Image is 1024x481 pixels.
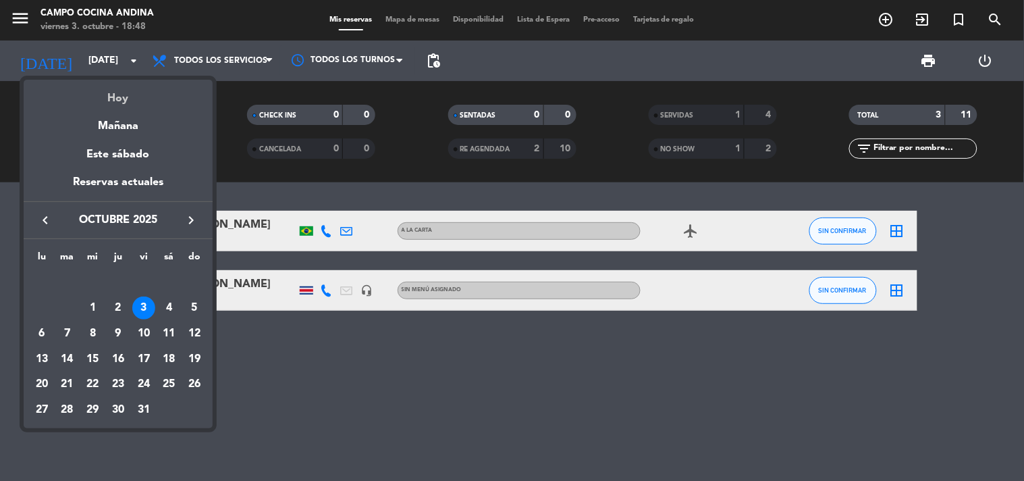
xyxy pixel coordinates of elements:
[131,372,157,397] td: 24 de octubre de 2025
[30,322,53,345] div: 6
[107,399,130,422] div: 30
[131,249,157,270] th: viernes
[81,399,104,422] div: 29
[157,373,180,396] div: 25
[131,321,157,347] td: 10 de octubre de 2025
[157,322,180,345] div: 11
[131,397,157,423] td: 31 de octubre de 2025
[183,297,206,320] div: 5
[55,249,80,270] th: martes
[157,321,182,347] td: 11 de octubre de 2025
[157,297,180,320] div: 4
[80,321,105,347] td: 8 de octubre de 2025
[80,397,105,423] td: 29 de octubre de 2025
[105,372,131,397] td: 23 de octubre de 2025
[55,397,80,423] td: 28 de octubre de 2025
[157,347,182,372] td: 18 de octubre de 2025
[56,348,79,371] div: 14
[182,295,207,321] td: 5 de octubre de 2025
[57,211,179,229] span: octubre 2025
[56,399,79,422] div: 28
[56,373,79,396] div: 21
[182,321,207,347] td: 12 de octubre de 2025
[157,249,182,270] th: sábado
[55,347,80,372] td: 14 de octubre de 2025
[183,348,206,371] div: 19
[33,211,57,229] button: keyboard_arrow_left
[182,372,207,397] td: 26 de octubre de 2025
[24,80,213,107] div: Hoy
[107,297,130,320] div: 2
[132,373,155,396] div: 24
[157,348,180,371] div: 18
[107,322,130,345] div: 9
[182,249,207,270] th: domingo
[182,347,207,372] td: 19 de octubre de 2025
[157,295,182,321] td: 4 de octubre de 2025
[24,136,213,174] div: Este sábado
[29,397,55,423] td: 27 de octubre de 2025
[157,372,182,397] td: 25 de octubre de 2025
[80,347,105,372] td: 15 de octubre de 2025
[131,295,157,321] td: 3 de octubre de 2025
[81,322,104,345] div: 8
[29,321,55,347] td: 6 de octubre de 2025
[105,347,131,372] td: 16 de octubre de 2025
[81,297,104,320] div: 1
[24,107,213,135] div: Mañana
[29,347,55,372] td: 13 de octubre de 2025
[30,373,53,396] div: 20
[183,212,199,228] i: keyboard_arrow_right
[81,373,104,396] div: 22
[29,372,55,397] td: 20 de octubre de 2025
[183,373,206,396] div: 26
[105,397,131,423] td: 30 de octubre de 2025
[24,174,213,201] div: Reservas actuales
[37,212,53,228] i: keyboard_arrow_left
[105,321,131,347] td: 9 de octubre de 2025
[30,348,53,371] div: 13
[80,295,105,321] td: 1 de octubre de 2025
[30,399,53,422] div: 27
[179,211,203,229] button: keyboard_arrow_right
[132,322,155,345] div: 10
[29,249,55,270] th: lunes
[132,399,155,422] div: 31
[105,249,131,270] th: jueves
[55,372,80,397] td: 21 de octubre de 2025
[80,249,105,270] th: miércoles
[183,322,206,345] div: 12
[29,270,207,296] td: OCT.
[132,348,155,371] div: 17
[80,372,105,397] td: 22 de octubre de 2025
[107,373,130,396] div: 23
[105,295,131,321] td: 2 de octubre de 2025
[131,347,157,372] td: 17 de octubre de 2025
[81,348,104,371] div: 15
[132,297,155,320] div: 3
[56,322,79,345] div: 7
[107,348,130,371] div: 16
[55,321,80,347] td: 7 de octubre de 2025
